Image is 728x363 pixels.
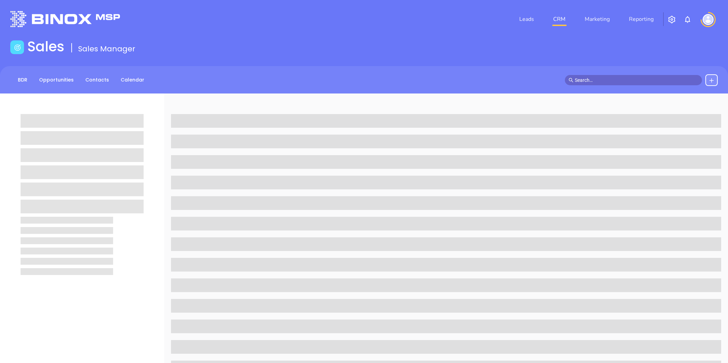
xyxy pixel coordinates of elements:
h1: Sales [27,38,64,55]
a: CRM [550,12,568,26]
a: Opportunities [35,74,78,86]
a: Leads [517,12,537,26]
span: search [569,78,573,83]
a: Marketing [582,12,612,26]
a: Calendar [117,74,148,86]
a: Reporting [626,12,656,26]
img: iconSetting [668,15,676,24]
img: logo [10,11,120,27]
img: user [703,14,714,25]
span: Sales Manager [78,43,135,54]
a: BDR [14,74,32,86]
input: Search… [575,76,698,84]
img: iconNotification [683,15,692,24]
a: Contacts [81,74,113,86]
